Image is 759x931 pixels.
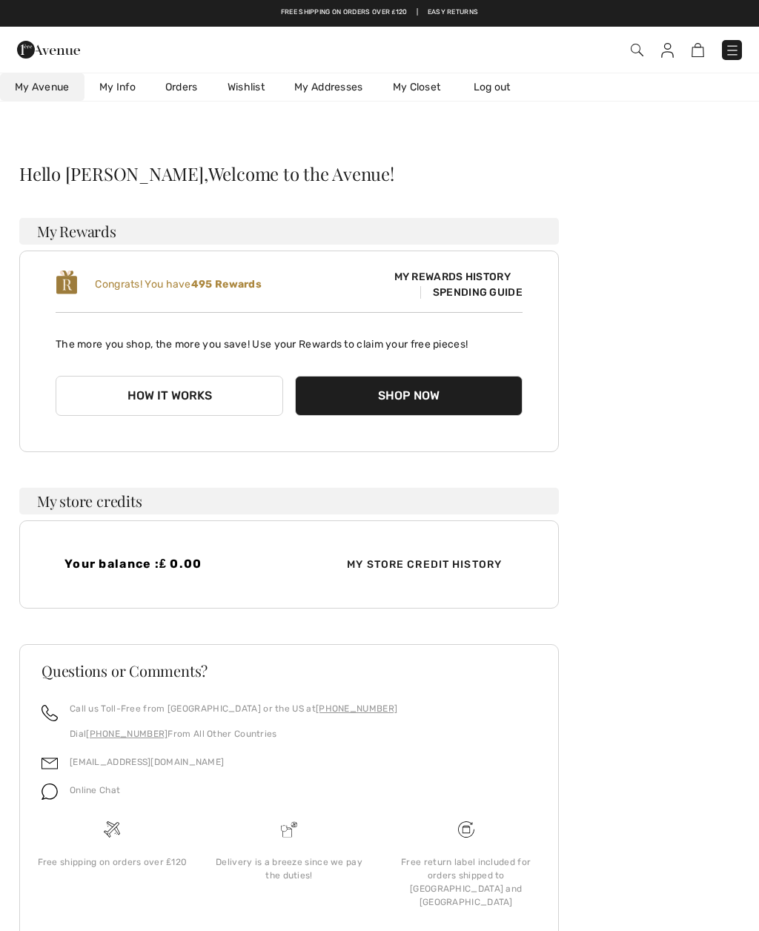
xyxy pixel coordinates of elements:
[725,43,740,58] img: Menu
[70,727,397,741] p: Dial From All Other Countries
[17,42,80,56] a: 1ère Avenue
[19,218,559,245] h3: My Rewards
[86,729,168,739] a: [PHONE_NUMBER]
[661,43,674,58] img: My Info
[281,821,297,838] img: Delivery is a breeze since we pay the duties!
[84,73,150,101] a: My Info
[191,278,262,291] b: 495 Rewards
[42,783,58,800] img: chat
[208,165,394,182] span: Welcome to the Avenue!
[316,703,397,714] a: [PHONE_NUMBER]
[279,73,378,101] a: My Addresses
[104,821,120,838] img: Free shipping on orders over &#8356;120
[42,705,58,721] img: call
[213,855,366,882] div: Delivery is a breeze since we pay the duties!
[389,855,543,909] div: Free return label included for orders shipped to [GEOGRAPHIC_DATA] and [GEOGRAPHIC_DATA]
[335,557,514,572] span: My Store Credit History
[64,557,280,571] h4: Your balance :
[19,165,559,182] div: Hello [PERSON_NAME],
[42,755,58,772] img: email
[70,757,224,767] a: [EMAIL_ADDRESS][DOMAIN_NAME]
[417,7,418,18] span: |
[692,43,704,57] img: Shopping Bag
[56,325,523,352] p: The more you shop, the more you save! Use your Rewards to claim your free pieces!
[382,269,523,285] span: My Rewards History
[295,376,523,416] button: Shop Now
[631,44,643,56] img: Search
[459,73,540,101] a: Log out
[378,73,456,101] a: My Closet
[70,702,397,715] p: Call us Toll-Free from [GEOGRAPHIC_DATA] or the US at
[17,35,80,64] img: 1ère Avenue
[56,376,283,416] button: How it works
[56,269,78,296] img: loyalty_logo_r.svg
[281,7,408,18] a: Free shipping on orders over ₤120
[420,286,523,299] span: Spending Guide
[36,855,189,869] div: Free shipping on orders over ₤120
[428,7,479,18] a: Easy Returns
[42,663,537,678] h3: Questions or Comments?
[15,79,70,95] span: My Avenue
[150,73,213,101] a: Orders
[159,557,202,571] span: ₤ 0.00
[19,488,559,514] h3: My store credits
[70,785,120,795] span: Online Chat
[213,73,279,101] a: Wishlist
[458,821,474,838] img: Free shipping on orders over &#8356;120
[95,278,262,291] span: Congrats! You have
